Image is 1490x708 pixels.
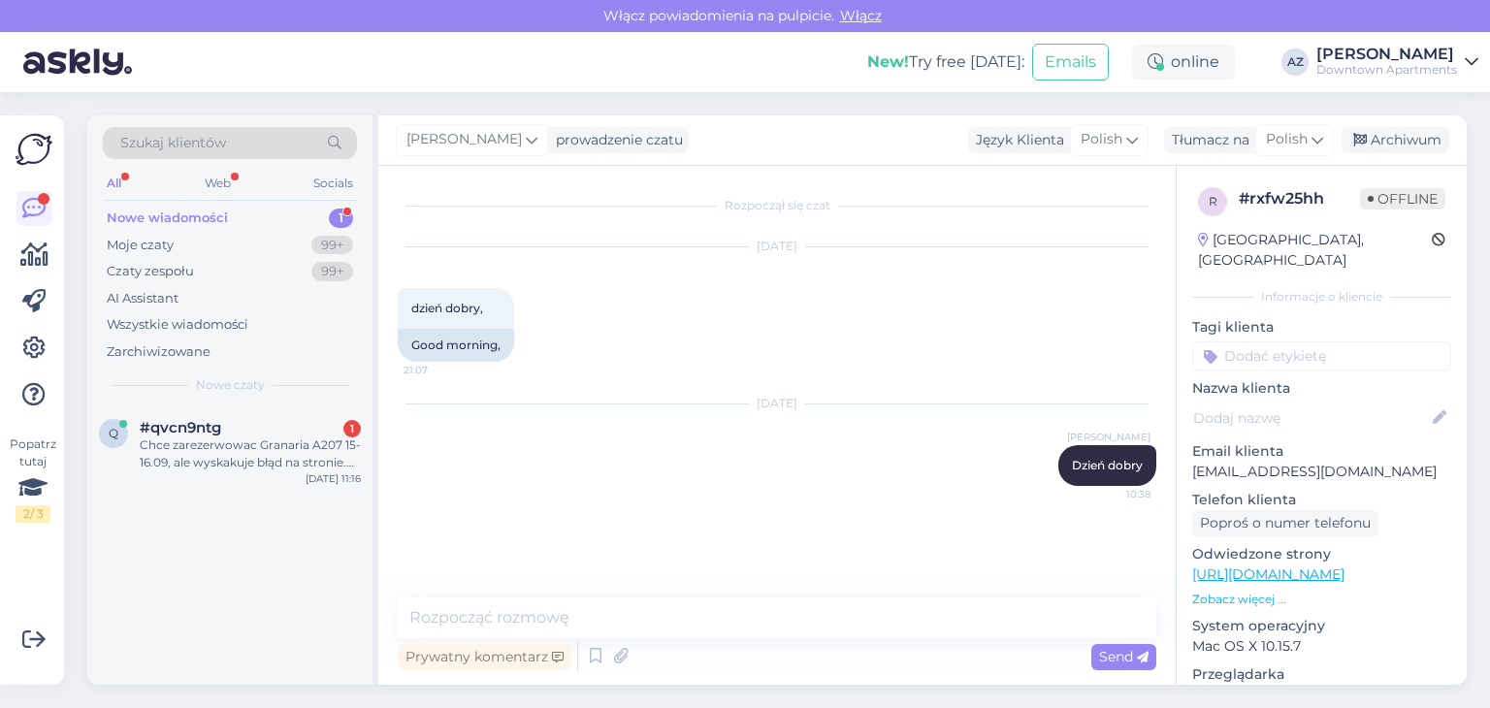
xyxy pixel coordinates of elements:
[1192,591,1451,608] p: Zobacz więcej ...
[311,236,353,255] div: 99+
[16,505,50,523] div: 2 / 3
[398,395,1156,412] div: [DATE]
[1192,616,1451,636] p: System operacyjny
[1192,341,1451,370] input: Dodać etykietę
[1072,458,1143,472] span: Dzień dobry
[1067,430,1150,444] span: [PERSON_NAME]
[196,376,265,394] span: Nowe czaty
[107,315,248,335] div: Wszystkie wiadomości
[1198,230,1432,271] div: [GEOGRAPHIC_DATA], [GEOGRAPHIC_DATA]
[1239,187,1360,210] div: # rxfw25hh
[107,289,178,308] div: AI Assistant
[1360,188,1445,209] span: Offline
[16,131,52,168] img: Askly Logo
[311,262,353,281] div: 99+
[1192,565,1344,583] a: [URL][DOMAIN_NAME]
[1099,648,1149,665] span: Send
[1209,194,1217,209] span: r
[1032,44,1109,80] button: Emails
[309,171,357,196] div: Socials
[306,471,361,486] div: [DATE] 11:16
[1132,45,1235,80] div: online
[103,171,125,196] div: All
[1342,127,1449,153] div: Archiwum
[1192,490,1451,510] p: Telefon klienta
[1192,317,1451,338] p: Tagi klienta
[1192,441,1451,462] p: Email klienta
[1316,47,1457,62] div: [PERSON_NAME]
[1192,288,1451,306] div: Informacje o kliencie
[1192,664,1451,685] p: Przeglądarka
[834,7,888,24] span: Włącz
[1078,487,1150,501] span: 10:38
[1281,48,1309,76] div: AZ
[398,329,514,362] div: Good morning,
[398,238,1156,255] div: [DATE]
[329,209,353,228] div: 1
[120,133,226,153] span: Szukaj klientów
[201,171,235,196] div: Web
[140,419,221,436] span: #qvcn9ntg
[867,50,1024,74] div: Try free [DATE]:
[1316,62,1457,78] div: Downtown Apartments
[1193,407,1429,429] input: Dodaj nazwę
[107,209,228,228] div: Nowe wiadomości
[1192,378,1451,399] p: Nazwa klienta
[1192,462,1451,482] p: [EMAIL_ADDRESS][DOMAIN_NAME]
[1266,129,1308,150] span: Polish
[411,301,483,315] span: dzień dobry,
[867,52,909,71] b: New!
[107,342,211,362] div: Zarchiwizowane
[107,262,194,281] div: Czaty zespołu
[968,130,1064,150] div: Język Klienta
[109,426,118,440] span: q
[398,644,571,670] div: Prywatny komentarz
[1081,129,1122,150] span: Polish
[107,236,174,255] div: Moje czaty
[1192,510,1378,536] div: Poproś o numer telefonu
[548,130,683,150] div: prowadzenie czatu
[140,436,361,471] div: Chce zarezerwowac Granaria A207 15-16.09, ale wyskakuje błąd na stronie. Jaka jest cena rezerwacj...
[1164,130,1249,150] div: Tłumacz na
[398,197,1156,214] div: Rozpoczął się czat
[1316,47,1478,78] a: [PERSON_NAME]Downtown Apartments
[1192,636,1451,657] p: Mac OS X 10.15.7
[404,363,476,377] span: 21:07
[406,129,522,150] span: [PERSON_NAME]
[1192,544,1451,564] p: Odwiedzone strony
[16,435,50,523] div: Popatrz tutaj
[343,420,361,437] div: 1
